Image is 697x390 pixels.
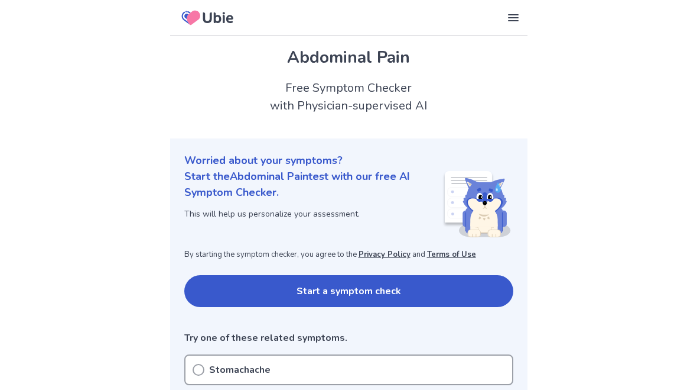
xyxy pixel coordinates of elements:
a: Privacy Policy [359,249,411,260]
p: This will help us personalize your assessment. [184,208,442,220]
p: Stomachache [209,363,271,377]
p: Try one of these related symptoms. [184,331,513,345]
button: Start a symptom check [184,275,513,307]
img: Shiba [442,171,511,237]
p: Worried about your symptoms? [184,153,513,169]
p: Start the Abdominal Pain test with our free AI Symptom Checker. [184,169,442,201]
p: By starting the symptom checker, you agree to the and [184,249,513,261]
a: Terms of Use [427,249,476,260]
h1: Abdominal Pain [184,45,513,70]
h2: Free Symptom Checker with Physician-supervised AI [170,79,527,115]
